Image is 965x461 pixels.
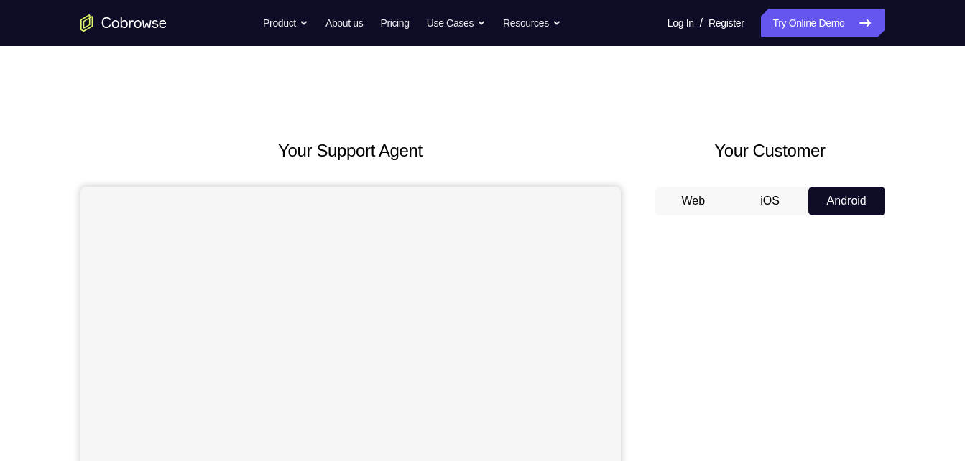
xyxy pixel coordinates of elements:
button: Product [263,9,308,37]
h2: Your Customer [655,138,885,164]
a: About us [325,9,363,37]
a: Try Online Demo [761,9,885,37]
button: Android [808,187,885,215]
button: Use Cases [427,9,486,37]
a: Register [708,9,744,37]
button: iOS [731,187,808,215]
button: Web [655,187,732,215]
a: Log In [668,9,694,37]
span: / [700,14,703,32]
h2: Your Support Agent [80,138,621,164]
button: Resources [503,9,561,37]
a: Pricing [380,9,409,37]
a: Go to the home page [80,14,167,32]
